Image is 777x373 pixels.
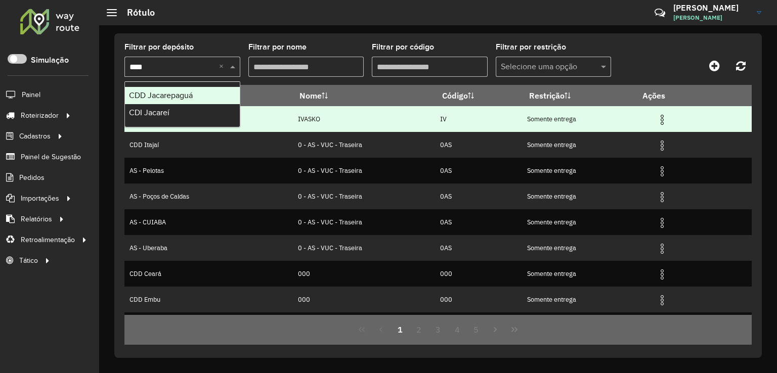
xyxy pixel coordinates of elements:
span: Relatórios [21,214,52,224]
th: Código [435,85,522,106]
label: Filtrar por depósito [124,41,194,53]
td: 000 [435,312,522,338]
td: 0AS [435,183,522,209]
th: Ações [636,85,697,106]
button: Last Page [505,320,524,339]
td: Somente entrega [522,132,636,158]
span: Painel de Sugestão [21,152,81,162]
span: [PERSON_NAME] [673,13,749,22]
td: 0AS [435,158,522,183]
a: Contato Rápido [649,2,671,24]
h3: [PERSON_NAME] [673,3,749,13]
th: Restrição [522,85,636,106]
span: CDD Jacarepaguá [129,91,193,100]
label: Filtrar por nome [248,41,307,53]
td: AS - Poços de Caldas [124,183,292,209]
span: Clear all [219,61,228,73]
button: 1 [391,320,410,339]
td: Somente entrega [522,235,636,261]
th: Nome [292,85,435,106]
td: Somente entrega [522,312,636,338]
label: Filtrar por restrição [496,41,566,53]
td: CDD Itajaí [124,132,292,158]
button: Next Page [486,320,505,339]
td: 0 - AS - VUC - Traseira [292,158,435,183]
td: AS - Pelotas [124,158,292,183]
td: Somente entrega [522,158,636,183]
span: Retroalimentação [21,235,75,245]
span: Painel [22,89,40,100]
td: CDL Salto [124,312,292,338]
td: 0AS [435,132,522,158]
td: AS - CUIABA [124,209,292,235]
td: Somente entrega [522,261,636,287]
span: Pedidos [19,172,45,183]
label: Simulação [31,54,69,66]
td: 0 - AS - VUC - Traseira [292,132,435,158]
button: 3 [428,320,448,339]
td: 000 [435,287,522,312]
td: CDD Embu [124,287,292,312]
td: CDD Ceará [124,261,292,287]
span: Roteirizador [21,110,59,121]
span: Tático [19,255,38,266]
button: 5 [467,320,486,339]
span: Cadastros [19,131,51,142]
button: 2 [409,320,428,339]
td: 000 [292,312,435,338]
td: 0 - AS - VUC - Traseira [292,235,435,261]
span: CDI Jacareí [129,108,169,117]
td: IVASKO [292,106,435,132]
td: 0AS [435,235,522,261]
td: 0 - AS - VUC - Traseira [292,183,435,209]
td: 0AS [435,209,522,235]
td: 000 [292,261,435,287]
td: Somente entrega [522,287,636,312]
td: AS - Uberaba [124,235,292,261]
ng-dropdown-panel: Options list [124,81,240,127]
td: 000 [435,261,522,287]
span: Importações [21,193,59,204]
td: IV [435,106,522,132]
h2: Rótulo [117,7,155,18]
td: Somente entrega [522,106,636,132]
td: 000 [292,287,435,312]
label: Filtrar por código [372,41,434,53]
button: 4 [448,320,467,339]
td: 0 - AS - VUC - Traseira [292,209,435,235]
td: Somente entrega [522,209,636,235]
td: Somente entrega [522,183,636,209]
